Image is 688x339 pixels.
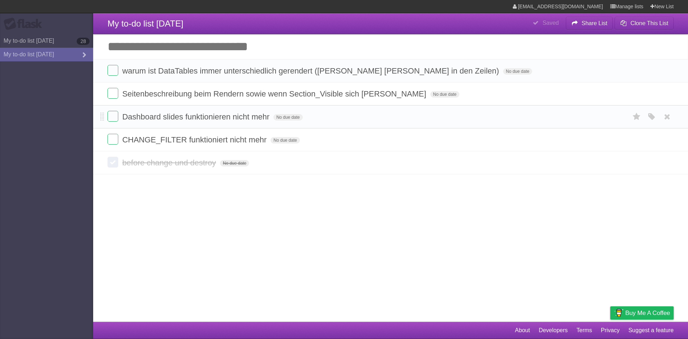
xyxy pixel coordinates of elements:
b: 28 [77,38,90,45]
label: Done [107,65,118,76]
span: No due date [220,160,249,166]
label: Done [107,88,118,99]
label: Done [107,111,118,122]
span: CHANGE_FILTER funktioniert nicht mehr [122,135,268,144]
button: Share List [566,17,613,30]
a: Privacy [601,324,620,337]
span: Dashboard slides funktionieren nicht mehr [122,112,271,121]
span: No due date [503,68,532,75]
label: Star task [630,111,644,123]
a: Suggest a feature [629,324,674,337]
label: Done [107,134,118,145]
b: Clone This List [630,20,668,26]
span: No due date [273,114,302,121]
span: warum ist DataTables immer unterschiedlich gerendert ([PERSON_NAME] [PERSON_NAME] in den Zeilen) [122,66,501,75]
span: Seitenbeschreibung beim Rendern sowie wenn Section_Visible sich [PERSON_NAME] [122,89,428,98]
b: Saved [543,20,559,26]
label: Done [107,157,118,168]
a: Developers [539,324,568,337]
a: Buy me a coffee [610,306,674,320]
span: before change und destroy [122,158,218,167]
span: No due date [430,91,459,98]
span: No due date [271,137,300,143]
a: About [515,324,530,337]
span: Buy me a coffee [625,307,670,319]
div: Flask [4,18,47,30]
b: Share List [582,20,607,26]
a: Terms [577,324,592,337]
button: Clone This List [615,17,674,30]
img: Buy me a coffee [614,307,623,319]
span: My to-do list [DATE] [107,19,183,28]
